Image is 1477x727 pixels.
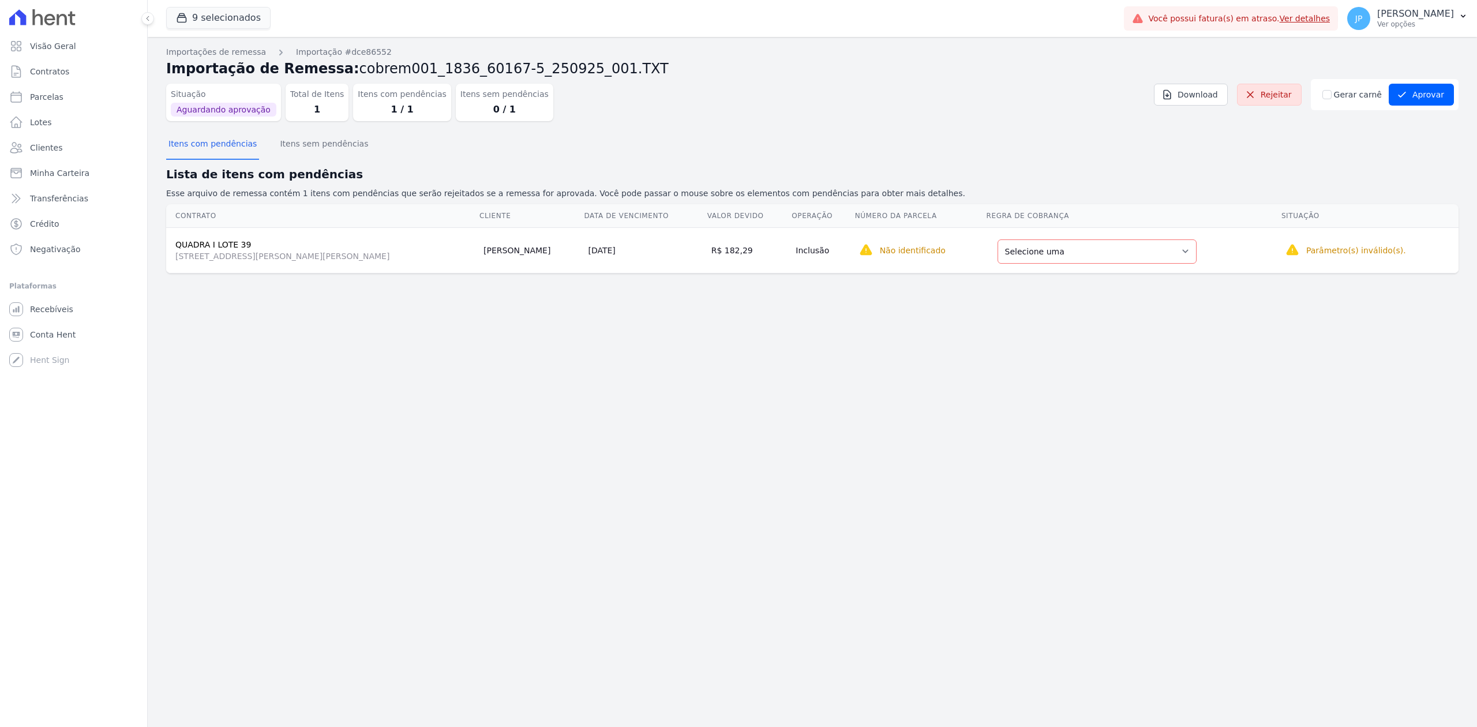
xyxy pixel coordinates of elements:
dt: Total de Itens [290,88,344,100]
a: Crédito [5,212,143,235]
th: Situação [1281,204,1459,228]
th: Contrato [166,204,479,228]
a: Conta Hent [5,323,143,346]
nav: Breadcrumb [166,46,1459,58]
span: Contratos [30,66,69,77]
span: Parcelas [30,91,63,103]
a: QUADRA I LOTE 39 [175,240,251,249]
span: [STREET_ADDRESS][PERSON_NAME][PERSON_NAME] [175,250,474,262]
span: Negativação [30,243,81,255]
p: Esse arquivo de remessa contém 1 itens com pendências que serão rejeitados se a remessa for aprov... [166,188,1459,200]
dd: 1 [290,103,344,117]
th: Data de Vencimento [583,204,706,228]
span: Aguardando aprovação [171,103,276,117]
p: Parâmetro(s) inválido(s). [1306,245,1406,256]
span: Conta Hent [30,329,76,340]
h2: Lista de itens com pendências [166,166,1459,183]
span: Transferências [30,193,88,204]
dt: Situação [171,88,276,100]
td: R$ 182,29 [707,227,792,273]
button: 9 selecionados [166,7,271,29]
span: Lotes [30,117,52,128]
td: [DATE] [583,227,706,273]
a: Download [1154,84,1228,106]
span: JP [1355,14,1363,23]
th: Cliente [479,204,583,228]
a: Recebíveis [5,298,143,321]
span: Crédito [30,218,59,230]
span: Recebíveis [30,303,73,315]
span: Clientes [30,142,62,153]
a: Contratos [5,60,143,83]
a: Parcelas [5,85,143,108]
a: Lotes [5,111,143,134]
div: Plataformas [9,279,138,293]
button: Itens com pendências [166,130,259,160]
a: Minha Carteira [5,162,143,185]
a: Negativação [5,238,143,261]
dd: 1 / 1 [358,103,446,117]
button: Itens sem pendências [278,130,370,160]
h2: Importação de Remessa: [166,58,1459,79]
button: JP [PERSON_NAME] Ver opções [1338,2,1477,35]
td: Inclusão [791,227,854,273]
a: Ver detalhes [1280,14,1330,23]
dt: Itens com pendências [358,88,446,100]
a: Clientes [5,136,143,159]
button: Aprovar [1389,84,1454,106]
label: Gerar carnê [1334,89,1382,101]
p: Não identificado [880,245,946,256]
a: Rejeitar [1237,84,1302,106]
a: Importações de remessa [166,46,266,58]
th: Valor devido [707,204,792,228]
p: [PERSON_NAME] [1377,8,1454,20]
td: [PERSON_NAME] [479,227,583,273]
dd: 0 / 1 [460,103,549,117]
a: Transferências [5,187,143,210]
span: Visão Geral [30,40,76,52]
a: Importação #dce86552 [296,46,392,58]
th: Operação [791,204,854,228]
p: Ver opções [1377,20,1454,29]
a: Visão Geral [5,35,143,58]
dt: Itens sem pendências [460,88,549,100]
span: Minha Carteira [30,167,89,179]
th: Número da Parcela [854,204,986,228]
span: Você possui fatura(s) em atraso. [1148,13,1330,25]
th: Regra de Cobrança [986,204,1281,228]
span: cobrem001_1836_60167-5_250925_001.TXT [359,61,669,77]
